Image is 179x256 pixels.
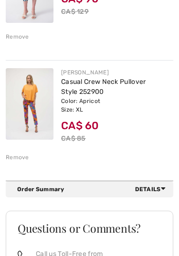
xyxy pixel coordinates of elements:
div: Remove [6,153,29,162]
span: CA$ 60 [61,119,99,132]
div: Color: Apricot Size: XL [61,97,173,114]
div: Remove [6,32,29,41]
a: Casual Crew Neck Pullover Style 252900 [61,78,146,96]
div: Order Summary [17,185,169,194]
img: Casual Crew Neck Pullover Style 252900 [6,68,53,140]
span: Details [135,185,169,194]
s: CA$ 129 [61,8,89,16]
s: CA$ 85 [61,134,86,143]
h3: Questions or Comments? [18,223,161,234]
div: [PERSON_NAME] [61,68,173,77]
